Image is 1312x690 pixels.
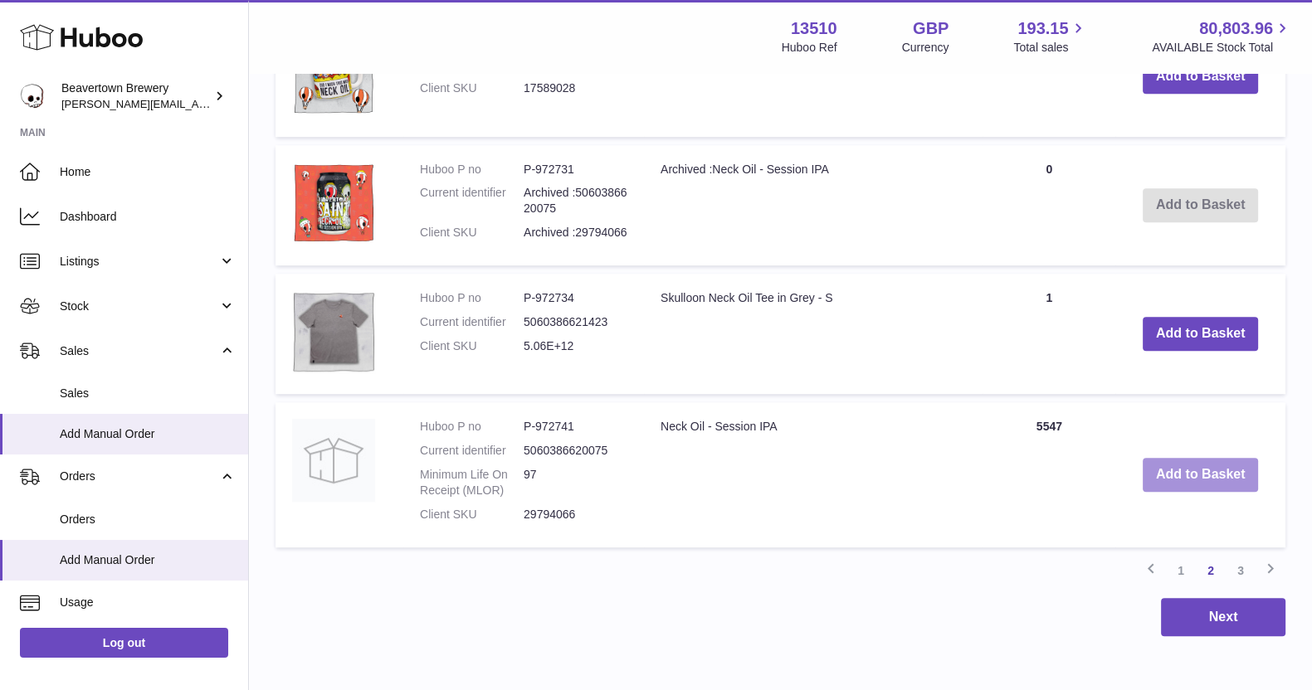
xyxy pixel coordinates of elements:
dd: P-972741 [524,419,627,435]
span: Orders [60,469,218,484]
span: Dashboard [60,209,236,225]
a: 2 [1196,556,1226,586]
td: 0 [983,145,1115,266]
div: Huboo Ref [782,40,837,56]
img: Archived :Neck Oil - Session IPA [292,162,375,245]
dd: P-972734 [524,290,627,306]
span: Orders [60,512,236,527]
td: 1 [983,274,1115,394]
dt: Current identifier [420,314,524,330]
dd: P-972731 [524,162,627,177]
dd: 97 [524,467,627,498]
dt: Client SKU [420,225,524,241]
td: 5547 [983,402,1115,547]
span: AVAILABLE Stock Total [1152,40,1292,56]
a: 3 [1226,556,1256,586]
span: Sales [60,386,236,401]
dd: 5.06E+12 [524,338,627,354]
dt: Current identifier [420,443,524,459]
dt: Client SKU [420,80,524,96]
span: Add Manual Order [60,426,236,442]
dt: Huboo P no [420,419,524,435]
dd: 5060386621423 [524,314,627,330]
div: Beavertown Brewery [61,80,211,112]
strong: GBP [913,17,949,40]
td: Neck Oil - Session IPA [644,402,983,547]
img: Skulloon Neck Oil Tee in Grey - S [292,290,375,373]
td: Archived :Neck Oil - Session IPA [644,145,983,266]
div: Currency [902,40,949,56]
button: Add to Basket [1143,60,1259,94]
strong: 13510 [791,17,837,40]
span: [PERSON_NAME][EMAIL_ADDRESS][PERSON_NAME][DOMAIN_NAME] [61,97,422,110]
a: 1 [1166,556,1196,586]
img: Neck Oil - Session IPA [292,419,375,502]
img: richard.gilbert-cross@beavertownbrewery.co.uk [20,84,45,109]
a: Log out [20,628,228,658]
span: Usage [60,595,236,610]
span: Total sales [1013,40,1087,56]
td: Skulloon Neck Oil Tee in Grey - S [644,274,983,394]
span: Add Manual Order [60,552,236,568]
button: Add to Basket [1143,458,1259,492]
a: 80,803.96 AVAILABLE Stock Total [1152,17,1292,56]
span: 80,803.96 [1199,17,1273,40]
dd: 17589028 [524,80,627,96]
td: 713 [983,17,1115,137]
button: Add to Basket [1143,317,1259,351]
dd: Archived :5060386620075 [524,185,627,216]
img: Neck Oil Mug [292,33,375,116]
dt: Current identifier [420,185,524,216]
span: Home [60,164,236,180]
a: 193.15 Total sales [1013,17,1087,56]
span: 193.15 [1017,17,1068,40]
dt: Minimum Life On Receipt (MLOR) [420,467,524,498]
dt: Huboo P no [420,290,524,306]
dt: Client SKU [420,338,524,354]
dd: Archived :29794066 [524,225,627,241]
button: Next [1161,598,1285,637]
dd: 29794066 [524,507,627,522]
td: Neck Oil Mug [644,17,983,137]
dt: Client SKU [420,507,524,522]
span: Stock [60,299,218,314]
dd: 5060386620075 [524,443,627,459]
dt: Huboo P no [420,162,524,177]
span: Sales [60,343,218,359]
span: Listings [60,254,218,270]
